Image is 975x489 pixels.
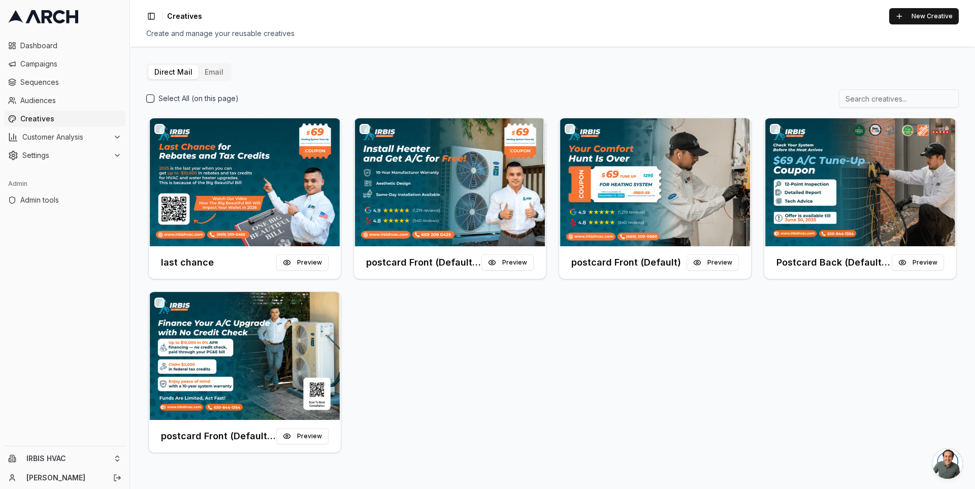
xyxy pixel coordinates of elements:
span: Dashboard [20,41,121,51]
span: Audiences [20,95,121,106]
nav: breadcrumb [167,11,202,21]
div: Admin [4,176,125,192]
span: Customer Analysis [22,132,109,142]
button: Preview [276,254,329,271]
h3: Postcard Back (Default) (Copy) (Copy) [776,255,892,270]
button: Preview [892,254,944,271]
span: Admin tools [20,195,121,205]
button: Preview [481,254,534,271]
span: Creatives [167,11,202,21]
a: Campaigns [4,56,125,72]
a: Audiences [4,92,125,109]
button: Preview [687,254,739,271]
div: Open chat [932,448,963,479]
a: [PERSON_NAME] [26,473,102,483]
img: Front creative for postcard Front (Default) (Copy) [354,118,546,246]
img: Front creative for last chance [149,118,341,246]
button: Direct Mail [148,65,199,79]
span: Creatives [20,114,121,124]
span: IRBIS HVAC [26,454,109,463]
button: New Creative [889,8,959,24]
h3: postcard Front (Default) (Copy) [366,255,481,270]
a: Creatives [4,111,125,127]
img: Front creative for Postcard Back (Default) (Copy) (Copy) [764,118,956,246]
a: Sequences [4,74,125,90]
div: Create and manage your reusable creatives [146,28,959,39]
h3: postcard Front (Default) (Copy) (Copy) [161,429,276,443]
h3: last chance [161,255,214,270]
button: IRBIS HVAC [4,450,125,467]
h3: postcard Front (Default) [571,255,681,270]
button: Email [199,65,230,79]
span: Settings [22,150,109,160]
label: Select All (on this page) [158,93,239,104]
button: Settings [4,147,125,164]
button: Customer Analysis [4,129,125,145]
button: Log out [110,471,124,485]
span: Campaigns [20,59,121,69]
img: Front creative for postcard Front (Default) [559,118,751,246]
button: Preview [276,428,329,444]
a: Dashboard [4,38,125,54]
img: Front creative for postcard Front (Default) (Copy) (Copy) [149,292,341,420]
input: Search creatives... [839,89,959,108]
span: Sequences [20,77,121,87]
a: Admin tools [4,192,125,208]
